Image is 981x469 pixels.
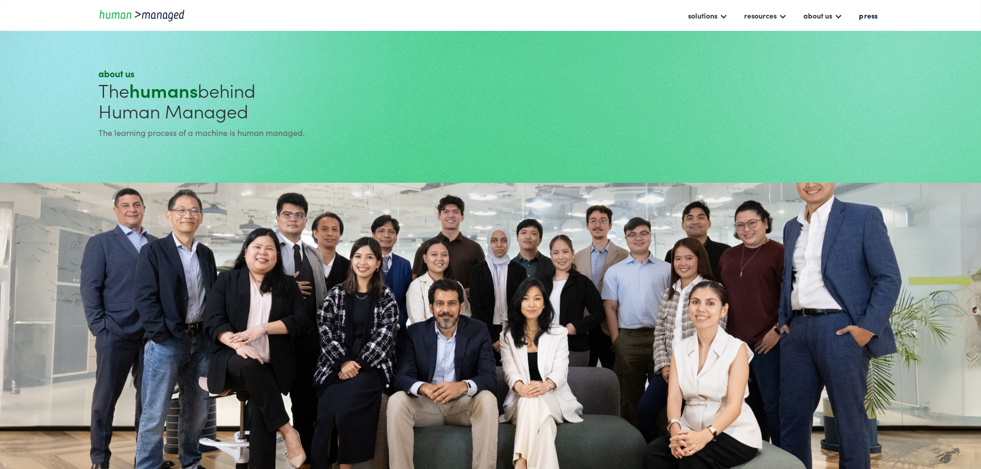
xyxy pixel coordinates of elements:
a: press [854,7,883,24]
div: solutions [688,9,717,22]
div: resources [744,9,777,22]
div: about us [98,67,487,80]
a: home [98,8,191,22]
div: resources [739,7,792,24]
div: about us [803,9,832,22]
div: about us [798,7,848,24]
h1: The behind Human Managed [98,80,487,121]
strong: humans [129,77,198,103]
div: solutions [683,7,733,24]
div: The learning process of a machine is human managed. [98,126,487,138]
